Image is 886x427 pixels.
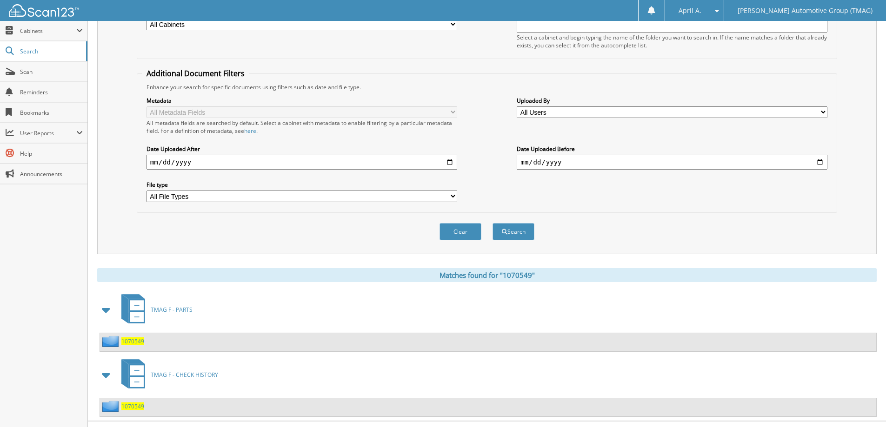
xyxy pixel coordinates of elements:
label: File type [147,181,457,189]
span: Announcements [20,170,83,178]
div: All metadata fields are searched by default. Select a cabinet with metadata to enable filtering b... [147,119,457,135]
div: Enhance your search for specific documents using filters such as date and file type. [142,83,832,91]
span: April A. [679,8,701,13]
div: Matches found for "1070549" [97,268,877,282]
span: User Reports [20,129,76,137]
a: 1070549 [121,337,144,345]
img: scan123-logo-white.svg [9,4,79,17]
label: Date Uploaded Before [517,145,827,153]
span: Help [20,150,83,158]
img: folder2.png [102,335,121,347]
span: TMAG F - PARTS [151,306,193,314]
legend: Additional Document Filters [142,68,249,79]
span: [PERSON_NAME] Automotive Group (TMAG) [738,8,873,13]
input: end [517,155,827,170]
a: TMAG F - PARTS [116,291,193,328]
button: Clear [440,223,481,240]
img: folder2.png [102,401,121,412]
label: Date Uploaded After [147,145,457,153]
div: Select a cabinet and begin typing the name of the folder you want to search in. If the name match... [517,33,827,49]
input: start [147,155,457,170]
span: Bookmarks [20,109,83,117]
a: TMAG F - CHECK HISTORY [116,356,218,393]
span: TMAG F - CHECK HISTORY [151,371,218,379]
span: Scan [20,68,83,76]
label: Uploaded By [517,97,827,105]
button: Search [493,223,534,240]
a: 1070549 [121,402,144,410]
span: Cabinets [20,27,76,35]
span: Search [20,47,81,55]
label: Metadata [147,97,457,105]
a: here [244,127,256,135]
span: Reminders [20,88,83,96]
